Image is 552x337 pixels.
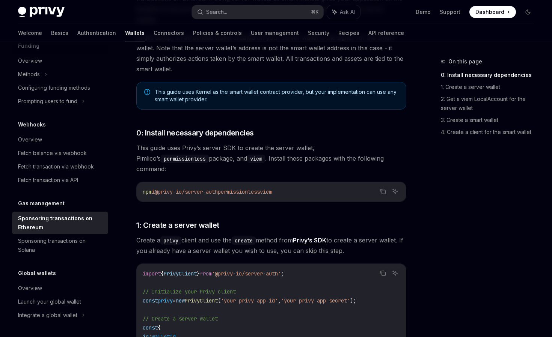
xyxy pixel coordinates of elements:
img: dark logo [18,7,65,17]
a: Demo [416,8,431,16]
div: Overview [18,56,42,65]
a: Dashboard [469,6,516,18]
div: Overview [18,135,42,144]
a: Overview [12,54,108,68]
span: npm [143,188,152,195]
a: Welcome [18,24,42,42]
button: Copy the contents from the code block [378,268,388,278]
span: { [161,270,164,277]
div: Sponsoring transactions on Solana [18,236,104,254]
span: from [200,270,212,277]
span: , [278,297,281,304]
div: Configuring funding methods [18,83,90,92]
span: In this setup, an embedded wallet created on your server wallet is the signer for the smart walle... [136,32,406,74]
a: Recipes [338,24,359,42]
span: Ask AI [340,8,355,16]
div: Fetch transaction via API [18,176,78,185]
span: const [143,297,158,304]
div: Fetch balance via webhook [18,149,87,158]
span: 'your privy app id' [221,297,278,304]
span: ⌘ K [311,9,319,15]
a: Overview [12,133,108,146]
h5: Global wallets [18,269,56,278]
a: Privy’s SDK [293,236,326,244]
a: Policies & controls [193,24,242,42]
code: viem [247,155,265,163]
a: Launch your global wallet [12,295,108,308]
span: // Create a server wallet [143,315,218,322]
span: ; [281,270,284,277]
span: PrivyClient [164,270,197,277]
button: Search...⌘K [192,5,323,19]
span: '@privy-io/server-auth' [212,270,281,277]
span: ); [350,297,356,304]
span: 'your privy app secret' [281,297,350,304]
code: privy [160,236,181,245]
span: = [173,297,176,304]
a: Basics [51,24,68,42]
button: Ask AI [327,5,360,19]
span: const [143,324,158,331]
button: Copy the contents from the code block [378,187,388,196]
span: @privy-io/server-auth [155,188,218,195]
span: viem [260,188,272,195]
span: Create a client and use the method from to create a server wallet. If you already have a server w... [136,235,406,256]
a: Wallets [125,24,145,42]
button: Ask AI [390,187,400,196]
a: 4: Create a client for the smart wallet [441,126,540,138]
div: Search... [206,8,227,17]
a: 3: Create a smart wallet [441,114,540,126]
a: Sponsoring transactions on Solana [12,234,108,257]
button: Ask AI [390,268,400,278]
div: Sponsoring transactions on Ethereum [18,214,104,232]
a: User management [251,24,299,42]
span: import [143,270,161,277]
div: Methods [18,70,40,79]
span: new [176,297,185,304]
div: Launch your global wallet [18,297,81,306]
a: Configuring funding methods [12,81,108,95]
a: Fetch transaction via API [12,173,108,187]
h5: Webhooks [18,120,46,129]
a: Overview [12,281,108,295]
h5: Gas management [18,199,65,208]
a: Fetch transaction via webhook [12,160,108,173]
span: This guide uses Privy’s server SDK to create the server wallet, Pimlico’s package, and . Install ... [136,143,406,174]
span: ( [218,297,221,304]
span: } [197,270,200,277]
div: Overview [18,284,42,293]
span: This guide uses Kernel as the smart wallet contract provider, but your implementation can use any... [155,88,398,103]
a: Sponsoring transactions on Ethereum [12,212,108,234]
span: privy [158,297,173,304]
span: i [152,188,155,195]
span: permissionless [218,188,260,195]
a: Authentication [77,24,116,42]
div: Prompting users to fund [18,97,77,106]
a: API reference [368,24,404,42]
span: 0: Install necessary dependencies [136,128,254,138]
span: PrivyClient [185,297,218,304]
a: Security [308,24,329,42]
span: // Initialize your Privy client [143,288,236,295]
a: 0: Install necessary dependencies [441,69,540,81]
a: Support [440,8,460,16]
a: Fetch balance via webhook [12,146,108,160]
code: permissionless [161,155,209,163]
div: Integrate a global wallet [18,311,77,320]
svg: Note [144,89,150,95]
a: 2: Get a viem LocalAccount for the server wallet [441,93,540,114]
code: create [232,236,256,245]
button: Toggle dark mode [522,6,534,18]
span: { [158,324,161,331]
a: Connectors [154,24,184,42]
span: Dashboard [475,8,504,16]
span: On this page [448,57,482,66]
span: 1: Create a server wallet [136,220,219,230]
a: 1: Create a server wallet [441,81,540,93]
div: Fetch transaction via webhook [18,162,94,171]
